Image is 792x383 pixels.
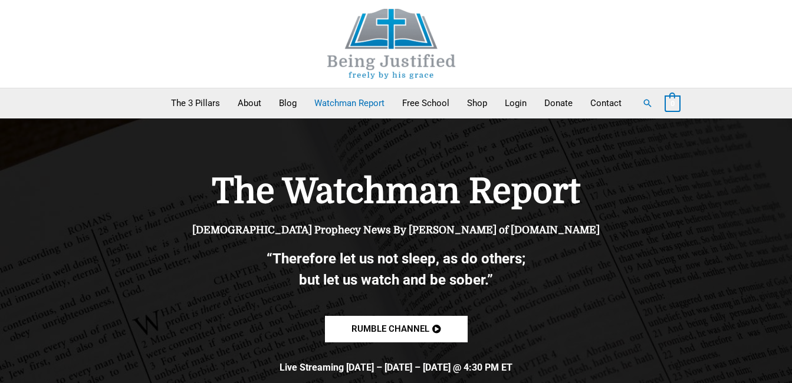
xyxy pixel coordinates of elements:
[458,88,496,118] a: Shop
[325,316,468,342] a: Rumble channel
[351,325,429,334] span: Rumble channel
[496,88,535,118] a: Login
[665,98,681,108] a: View Shopping Cart, empty
[162,88,229,118] a: The 3 Pillars
[671,99,675,108] span: 0
[149,171,644,213] h1: The Watchman Report
[303,9,480,79] img: Being Justified
[267,250,525,267] b: “Therefore let us not sleep, as do others;
[642,98,653,108] a: Search button
[393,88,458,118] a: Free School
[270,88,305,118] a: Blog
[535,88,581,118] a: Donate
[299,272,493,288] b: but let us watch and be sober.”
[229,88,270,118] a: About
[149,224,644,236] h4: [DEMOGRAPHIC_DATA] Prophecy News By [PERSON_NAME] of [DOMAIN_NAME]
[581,88,630,118] a: Contact
[305,88,393,118] a: Watchman Report
[280,362,512,373] b: Live Streaming [DATE] – [DATE] – [DATE] @ 4:30 PM ET
[162,88,630,118] nav: Primary Site Navigation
